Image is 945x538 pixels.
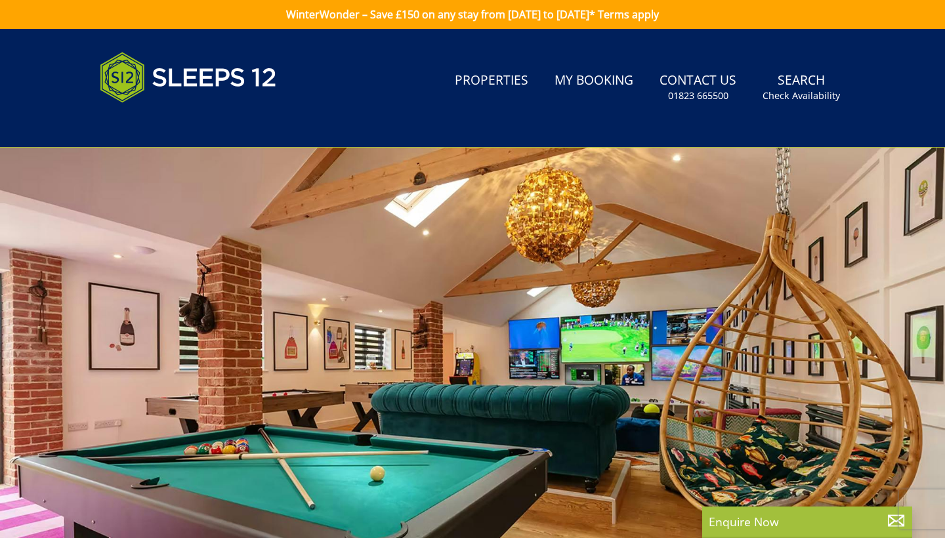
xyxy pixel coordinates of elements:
[549,66,639,96] a: My Booking
[757,66,845,109] a: SearchCheck Availability
[450,66,534,96] a: Properties
[93,118,231,129] iframe: Customer reviews powered by Trustpilot
[709,513,906,530] p: Enquire Now
[668,89,728,102] small: 01823 665500
[100,45,277,110] img: Sleeps 12
[763,89,840,102] small: Check Availability
[654,66,742,109] a: Contact Us01823 665500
